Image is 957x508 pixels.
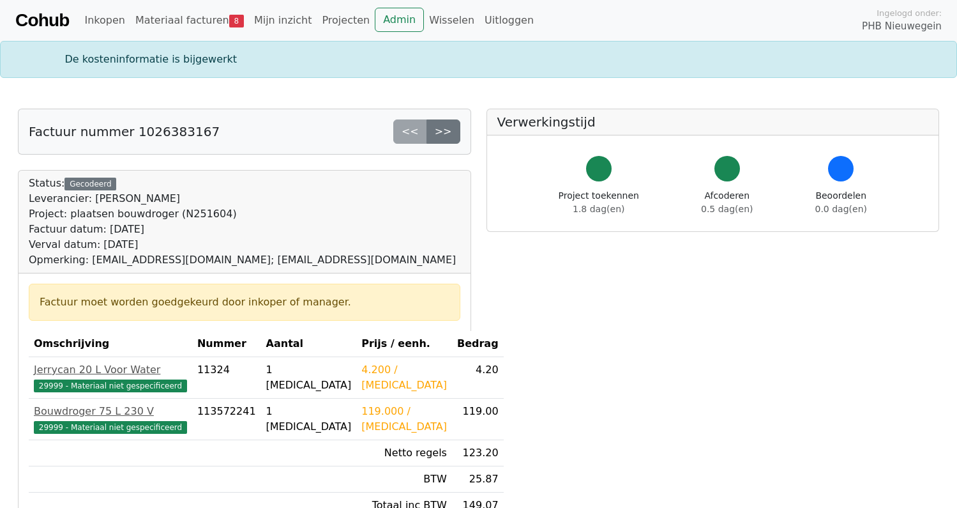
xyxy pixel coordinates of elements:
a: Cohub [15,5,69,36]
div: 1 [MEDICAL_DATA] [266,362,352,393]
span: 1.8 dag(en) [573,204,624,214]
div: Bouwdroger 75 L 230 V [34,404,187,419]
div: Verval datum: [DATE] [29,237,456,252]
th: Aantal [261,331,357,357]
a: Admin [375,8,424,32]
td: Netto regels [356,440,452,466]
h5: Factuur nummer 1026383167 [29,124,220,139]
div: Project: plaatsen bouwdroger (N251604) [29,206,456,222]
span: 8 [229,15,244,27]
a: Uitloggen [479,8,539,33]
span: 29999 - Materiaal niet gespecificeerd [34,421,187,434]
td: 11324 [192,357,261,399]
td: 123.20 [452,440,504,466]
a: Bouwdroger 75 L 230 V29999 - Materiaal niet gespecificeerd [34,404,187,435]
h5: Verwerkingstijd [497,114,929,130]
div: Leverancier: [PERSON_NAME] [29,191,456,206]
th: Omschrijving [29,331,192,357]
div: Factuur moet worden goedgekeurd door inkoper of manager. [40,295,449,310]
td: BTW [356,466,452,493]
div: De kosteninformatie is bijgewerkt [57,52,900,67]
div: Jerrycan 20 L Voor Water [34,362,187,378]
td: 4.20 [452,357,504,399]
div: Status: [29,176,456,268]
div: Beoordelen [815,189,867,216]
th: Nummer [192,331,261,357]
span: 0.5 dag(en) [701,204,753,214]
a: Materiaal facturen8 [130,8,249,33]
div: Factuur datum: [DATE] [29,222,456,237]
th: Bedrag [452,331,504,357]
span: Ingelogd onder: [877,7,942,19]
td: 119.00 [452,399,504,440]
div: 119.000 / [MEDICAL_DATA] [361,404,447,435]
td: 113572241 [192,399,261,440]
a: >> [426,119,460,144]
div: 4.200 / [MEDICAL_DATA] [361,362,447,393]
div: Project toekennen [559,189,639,216]
a: Wisselen [424,8,479,33]
a: Inkopen [79,8,130,33]
th: Prijs / eenh. [356,331,452,357]
a: Mijn inzicht [249,8,317,33]
a: Jerrycan 20 L Voor Water29999 - Materiaal niet gespecificeerd [34,362,187,393]
div: Afcoderen [701,189,753,216]
span: PHB Nieuwegein [862,19,942,34]
td: 25.87 [452,466,504,493]
span: 0.0 dag(en) [815,204,867,214]
span: 29999 - Materiaal niet gespecificeerd [34,380,187,392]
div: Gecodeerd [64,178,116,190]
div: Opmerking: [EMAIL_ADDRESS][DOMAIN_NAME]; [EMAIL_ADDRESS][DOMAIN_NAME] [29,252,456,268]
a: Projecten [317,8,375,33]
div: 1 [MEDICAL_DATA] [266,404,352,435]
